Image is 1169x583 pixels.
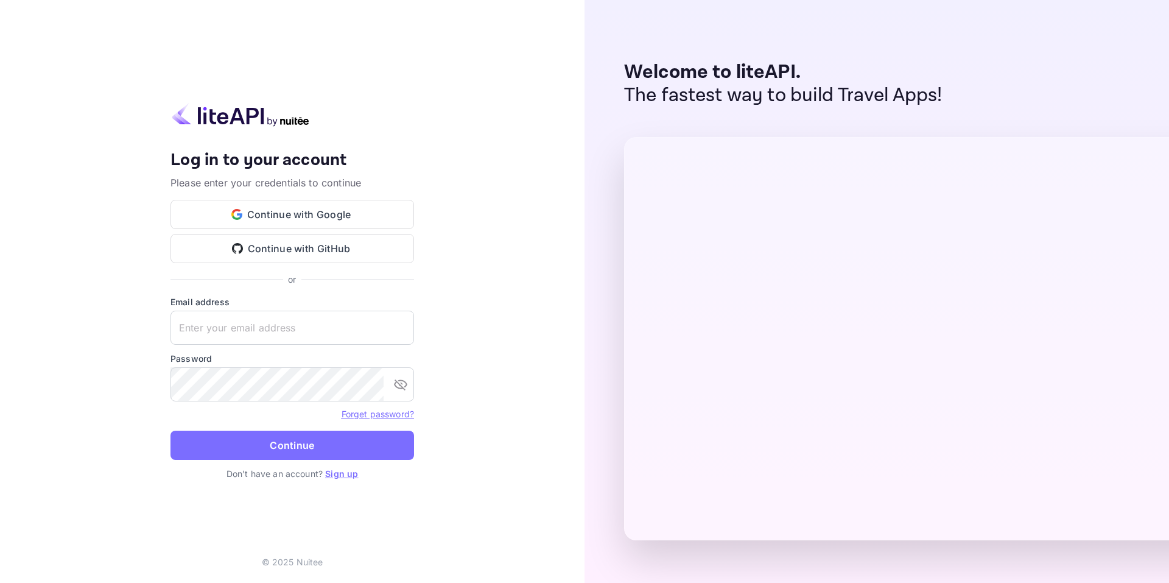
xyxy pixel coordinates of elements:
a: Forget password? [342,408,414,420]
a: Sign up [325,468,358,479]
img: liteapi [170,103,311,127]
h4: Log in to your account [170,150,414,171]
a: Forget password? [342,409,414,419]
p: © 2025 Nuitee [262,556,323,568]
p: The fastest way to build Travel Apps! [624,84,943,107]
input: Enter your email address [170,311,414,345]
button: Continue with GitHub [170,234,414,263]
label: Password [170,352,414,365]
p: Welcome to liteAPI. [624,61,943,84]
label: Email address [170,295,414,308]
button: Continue [170,431,414,460]
button: toggle password visibility [388,372,413,397]
button: Continue with Google [170,200,414,229]
p: Don't have an account? [170,467,414,480]
p: or [288,273,296,286]
p: Please enter your credentials to continue [170,175,414,190]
